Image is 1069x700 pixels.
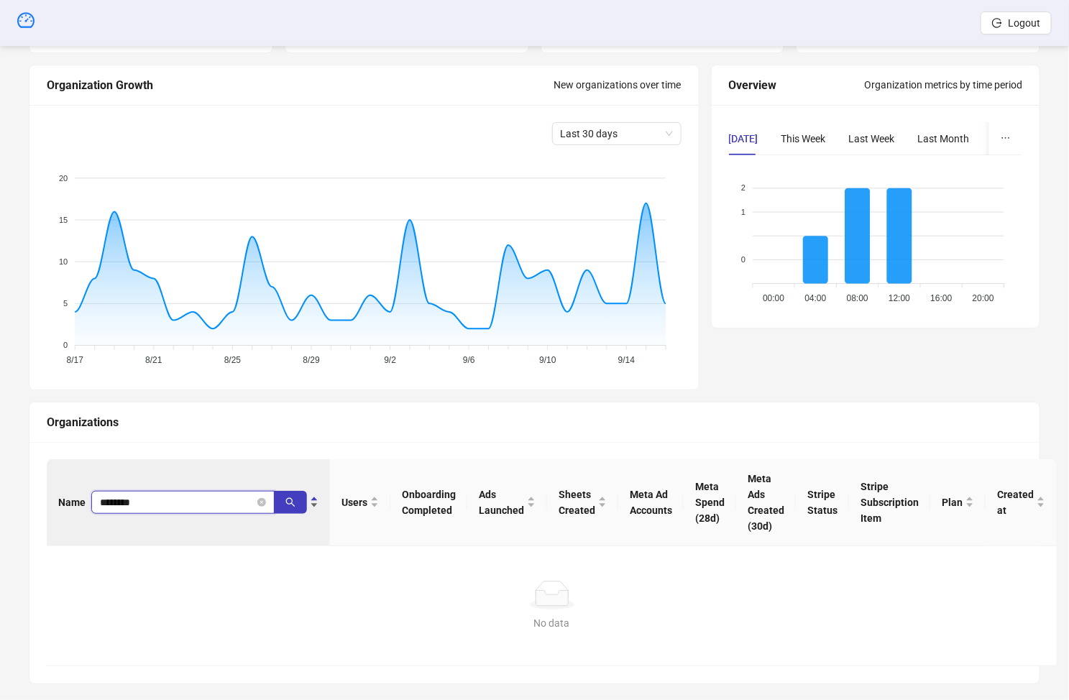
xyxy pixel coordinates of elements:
tspan: 9/14 [618,354,636,364]
th: Meta Spend (28d) [684,459,736,546]
span: Organization metrics by time period [864,79,1022,91]
span: Ads Launched [479,487,524,518]
th: Created at [986,459,1057,546]
span: dashboard [17,11,35,29]
tspan: 00:00 [763,293,784,303]
tspan: 12:00 [889,293,910,303]
th: Meta Ads Created (30d) [736,459,796,546]
th: Plan [930,459,986,546]
tspan: 8/29 [303,354,320,364]
button: ellipsis [989,122,1022,155]
tspan: 0 [741,255,745,264]
span: Created at [997,487,1034,518]
span: search [285,497,295,507]
button: search [274,491,307,514]
div: Last Week [849,131,895,147]
div: Last Month [918,131,970,147]
tspan: 9/2 [384,354,396,364]
span: Sheets Created [559,487,595,518]
tspan: 2 [741,183,745,192]
tspan: 15 [59,216,68,224]
div: Organization Growth [47,76,554,94]
span: logout [992,18,1002,28]
th: Meta Ad Accounts [618,459,684,546]
th: Users [330,459,390,546]
th: Stripe Status [796,459,849,546]
tspan: 20 [59,173,68,182]
tspan: 04:00 [804,293,826,303]
button: Logout [981,11,1052,34]
tspan: 9/10 [539,354,556,364]
th: Ads Launched [467,459,547,546]
div: This Week [781,131,826,147]
tspan: 0 [63,341,68,349]
tspan: 10 [59,257,68,266]
tspan: 8/25 [224,354,242,364]
tspan: 20:00 [972,293,994,303]
tspan: 9/6 [463,354,475,364]
th: Sheets Created [547,459,618,546]
th: Stripe Subscription Item [849,459,930,546]
div: Organizations [47,413,1022,431]
span: ellipsis [1001,133,1011,143]
span: New organizations over time [554,79,682,91]
tspan: 8/21 [145,354,162,364]
tspan: 08:00 [847,293,868,303]
div: [DATE] [729,131,758,147]
span: Logout [1008,17,1040,29]
tspan: 5 [63,299,68,308]
th: Onboarding Completed [390,459,467,546]
div: Overview [729,76,864,94]
div: No data [64,615,1040,631]
span: Plan [942,494,963,510]
tspan: 1 [741,208,745,216]
tspan: 8/17 [67,354,84,364]
button: close-circle [257,498,266,507]
span: Users [341,494,367,510]
tspan: 16:00 [930,293,952,303]
span: Last 30 days [561,123,673,144]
